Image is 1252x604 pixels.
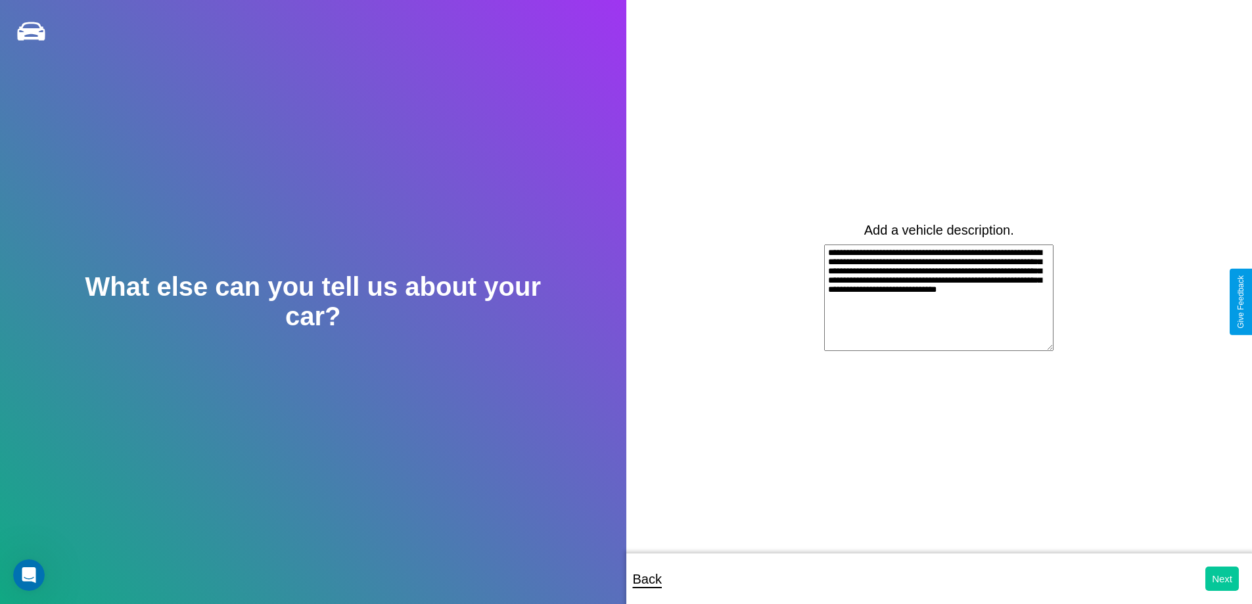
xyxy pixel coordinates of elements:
[1236,275,1245,329] div: Give Feedback
[13,559,45,591] iframe: Intercom live chat
[633,567,662,591] p: Back
[864,223,1014,238] label: Add a vehicle description.
[1205,567,1239,591] button: Next
[62,272,563,331] h2: What else can you tell us about your car?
